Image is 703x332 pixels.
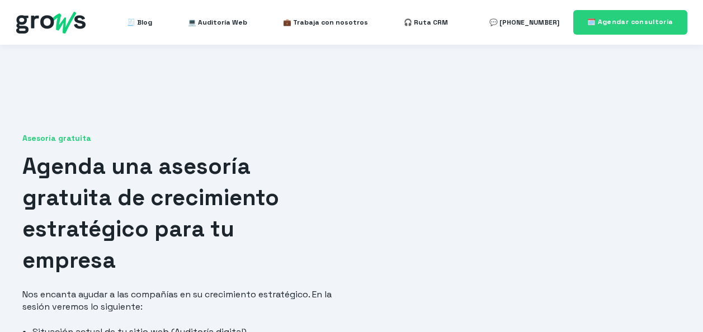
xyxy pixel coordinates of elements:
p: Nos encanta ayudar a las compañías en su crecimiento estratégico. En la sesión veremos lo siguiente: [22,288,333,313]
a: 💼 Trabaja con nosotros [283,11,368,34]
a: 🗓️ Agendar consultoría [573,10,687,34]
img: grows - hubspot [16,12,86,34]
a: 💻 Auditoría Web [188,11,247,34]
a: 🧾 Blog [127,11,152,34]
a: 💬 [PHONE_NUMBER] [489,11,559,34]
a: 🎧 Ruta CRM [404,11,448,34]
span: 🗓️ Agendar consultoría [587,17,673,26]
span: Asesoría gratuita [22,133,333,144]
h1: Agenda una asesoría gratuita de crecimiento estratégico para tu empresa [22,151,333,276]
